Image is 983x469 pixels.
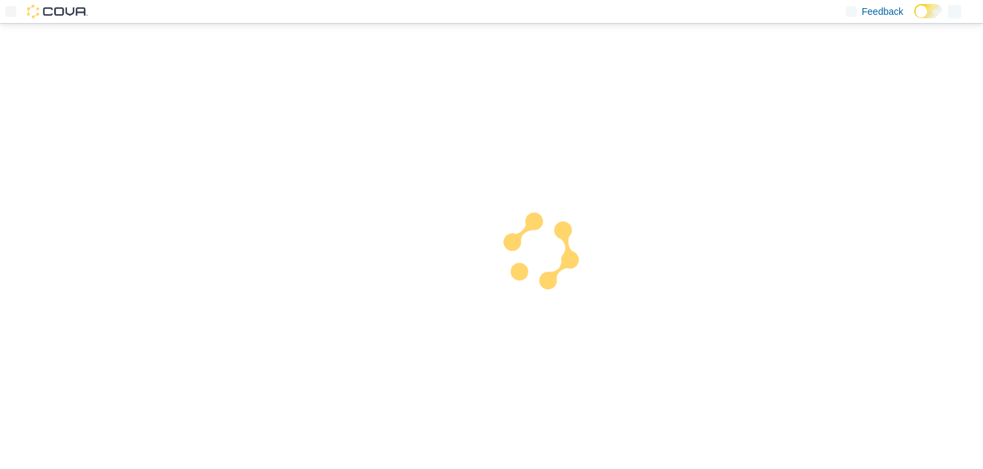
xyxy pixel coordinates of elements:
[492,201,593,303] img: cova-loader
[862,5,903,18] span: Feedback
[914,18,915,19] span: Dark Mode
[914,4,942,18] input: Dark Mode
[27,5,88,18] img: Cova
